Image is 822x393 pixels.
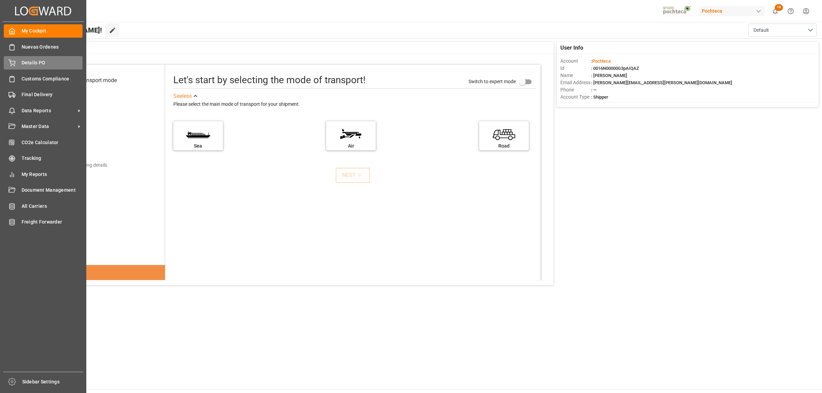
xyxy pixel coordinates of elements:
[591,66,639,71] span: : 0016N00000G3pAIQAZ
[22,218,83,226] span: Freight Forwarder
[22,378,84,385] span: Sidebar Settings
[22,123,76,130] span: Master Data
[22,203,83,210] span: All Carriers
[64,76,117,85] div: Select transport mode
[22,59,83,66] span: Details PO
[560,93,591,101] span: Account Type
[469,79,516,84] span: Switch to expert mode
[560,86,591,93] span: Phone
[173,92,192,100] div: See less
[329,142,372,150] div: Air
[592,59,611,64] span: Pochteca
[560,58,591,65] span: Account
[4,88,83,101] a: Final Delivery
[22,75,83,83] span: Customs Compliance
[22,43,83,51] span: Nuevas Ordenes
[22,107,76,114] span: Data Reports
[591,87,597,92] span: : —
[336,168,370,183] button: NEXT
[591,59,611,64] span: :
[22,27,83,35] span: My Cockpit
[4,72,83,85] a: Customs Compliance
[173,73,365,87] div: Let's start by selecting the mode of transport!
[4,56,83,69] a: Details PO
[22,139,83,146] span: CO2e Calculator
[661,5,695,17] img: pochtecaImg.jpg_1689854062.jpg
[22,187,83,194] span: Document Management
[4,183,83,197] a: Document Management
[4,167,83,181] a: My Reports
[177,142,220,150] div: Sea
[591,73,627,78] span: : [PERSON_NAME]
[483,142,525,150] div: Road
[22,155,83,162] span: Tracking
[342,171,363,179] div: NEXT
[173,100,536,109] div: Please select the main mode of transport for your shipment.
[560,79,591,86] span: Email Address
[4,152,83,165] a: Tracking
[591,80,732,85] span: : [PERSON_NAME][EMAIL_ADDRESS][PERSON_NAME][DOMAIN_NAME]
[4,215,83,229] a: Freight Forwarder
[4,199,83,213] a: All Carriers
[591,94,608,100] span: : Shipper
[754,27,769,34] span: Default
[560,44,583,52] span: User Info
[64,162,107,169] div: Add shipping details
[22,171,83,178] span: My Reports
[4,24,83,38] a: My Cockpit
[560,65,591,72] span: Id
[4,136,83,149] a: CO2e Calculator
[748,24,817,37] button: open menu
[22,91,83,98] span: Final Delivery
[4,40,83,53] a: Nuevas Ordenes
[560,72,591,79] span: Name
